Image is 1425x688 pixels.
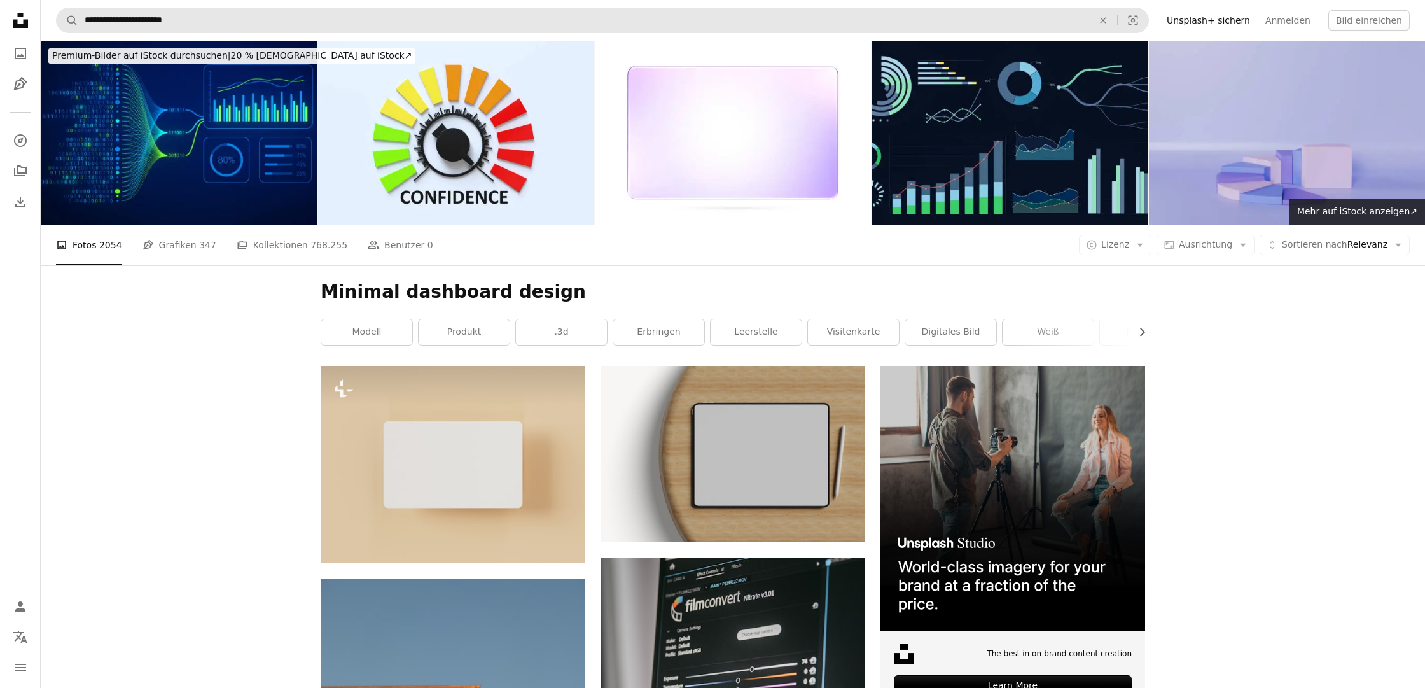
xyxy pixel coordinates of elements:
button: Lizenz [1079,235,1151,255]
button: Liste nach rechts verschieben [1130,319,1145,345]
a: Nahaufnahme eines Lichtschalters an einer Wand [601,448,865,460]
form: Finden Sie Bildmaterial auf der ganzen Webseite [56,8,1149,33]
span: Ausrichtung [1179,239,1232,249]
a: Benutzer 0 [368,225,433,265]
a: Grafiken 347 [142,225,216,265]
a: Ein weißes quadratisches Objekt auf hellbraunem Hintergrund [321,459,585,470]
span: 347 [199,238,216,252]
button: Sortieren nachRelevanz [1260,235,1410,255]
span: Relevanz [1282,239,1387,251]
a: Anmelden [1258,10,1318,31]
a: erbringen [613,319,704,345]
a: Entdecken [8,128,33,153]
span: Mehr auf iStock anzeigen ↗ [1297,206,1417,216]
button: Menü [8,655,33,680]
a: Anmelden / Registrieren [8,594,33,619]
a: Kollektionen 768.255 [237,225,347,265]
a: Leerstelle [711,319,802,345]
button: Unsplash suchen [57,8,78,32]
a: Mock-up [1100,319,1191,345]
a: Fotos [8,41,33,66]
a: Ein Vogel sitzt auf einem Gebäude [321,661,585,672]
img: Durchscheinendes violettes rechteckiges Symbol, ideal für Dashboard, ID-Karte, Interface-Panel od... [595,41,871,225]
button: Bild einreichen [1328,10,1410,31]
a: Mehr auf iStock anzeigen↗ [1289,199,1425,225]
a: Startseite — Unsplash [8,8,33,36]
div: 20 % [DEMOGRAPHIC_DATA] auf iStock ↗ [48,48,415,64]
span: The best in on-brand content creation [987,649,1132,659]
a: Bisherige Downloads [8,189,33,214]
a: Modell [321,319,412,345]
a: Premium-Bilder auf iStock durchsuchen|20 % [DEMOGRAPHIC_DATA] auf iStock↗ [41,41,423,71]
img: Nahaufnahme eines Lichtschalters an einer Wand [601,366,865,542]
h1: Minimal dashboard design [321,281,1145,304]
a: Kollektionen [8,158,33,184]
img: file-1715651741414-859baba4300dimage [880,366,1145,631]
span: 0 [427,238,433,252]
a: Digitales Bild [905,319,996,345]
button: Ausrichtung [1157,235,1255,255]
img: Konfidenzstufenskala einfach [318,41,594,225]
a: weiß [1003,319,1094,345]
a: Produkt [419,319,510,345]
a: Grafiken [8,71,33,97]
img: Datenanalysen und -einblicke, die auf Big Data und Technologien der künstlichen Intelligenz basie... [41,41,317,225]
img: file-1631678316303-ed18b8b5cb9cimage [894,644,914,664]
button: Löschen [1089,8,1117,32]
a: Unsplash+ sichern [1159,10,1258,31]
button: Sprache [8,624,33,650]
a: .3d [516,319,607,345]
span: 768.255 [310,238,347,252]
button: Visuelle Suche [1118,8,1148,32]
span: Lizenz [1101,239,1129,249]
span: Sortieren nach [1282,239,1347,249]
img: Donut-Diagramm minimales Symbol auf lila Hintergrund Illustration, Geschäfts- und Marktanalysekon... [1149,41,1425,225]
a: Visitenkarte [808,319,899,345]
span: Premium-Bilder auf iStock durchsuchen | [52,50,231,60]
img: Ein weißes quadratisches Objekt auf hellbraunem Hintergrund [321,366,585,563]
img: Analysedaten-Technologie [872,41,1148,225]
